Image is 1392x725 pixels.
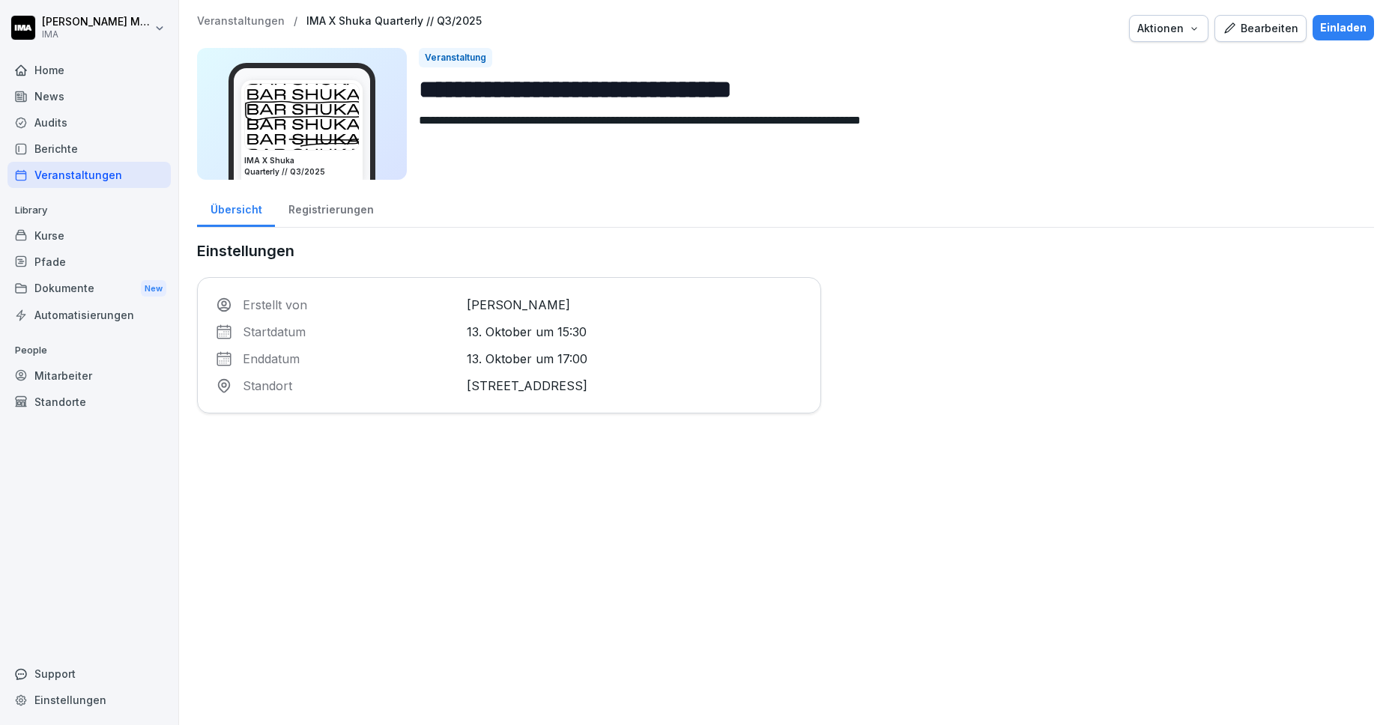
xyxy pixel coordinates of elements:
[7,275,171,303] a: DokumenteNew
[1313,15,1374,40] button: Einladen
[243,323,458,341] p: Startdatum
[7,109,171,136] a: Audits
[7,275,171,303] div: Dokumente
[7,222,171,249] a: Kurse
[7,389,171,415] a: Standorte
[1320,19,1367,36] div: Einladen
[7,249,171,275] a: Pfade
[7,136,171,162] a: Berichte
[42,16,151,28] p: [PERSON_NAME] Milanovska
[7,687,171,713] a: Einstellungen
[141,280,166,297] div: New
[467,323,802,341] p: 13. Oktober um 15:30
[467,350,802,368] p: 13. Oktober um 17:00
[42,29,151,40] p: IMA
[467,377,802,395] p: [STREET_ADDRESS]
[419,48,492,67] div: Veranstaltung
[243,350,458,368] p: Enddatum
[7,339,171,362] p: People
[275,189,387,227] a: Registrierungen
[244,155,360,178] h3: IMA X Shuka Quarterly // Q3/2025
[306,15,482,28] a: IMA X Shuka Quarterly // Q3/2025
[467,296,802,314] p: [PERSON_NAME]
[243,377,458,395] p: Standort
[7,57,171,83] a: Home
[243,296,458,314] p: Erstellt von
[7,661,171,687] div: Support
[7,83,171,109] a: News
[7,198,171,222] p: Library
[197,240,821,262] p: Einstellungen
[1223,20,1298,37] div: Bearbeiten
[7,302,171,328] a: Automatisierungen
[1129,15,1208,42] button: Aktionen
[197,15,285,28] a: Veranstaltungen
[1214,15,1307,42] button: Bearbeiten
[7,362,171,389] a: Mitarbeiter
[1137,20,1200,37] div: Aktionen
[197,189,275,227] a: Übersicht
[7,162,171,188] a: Veranstaltungen
[294,15,297,28] p: /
